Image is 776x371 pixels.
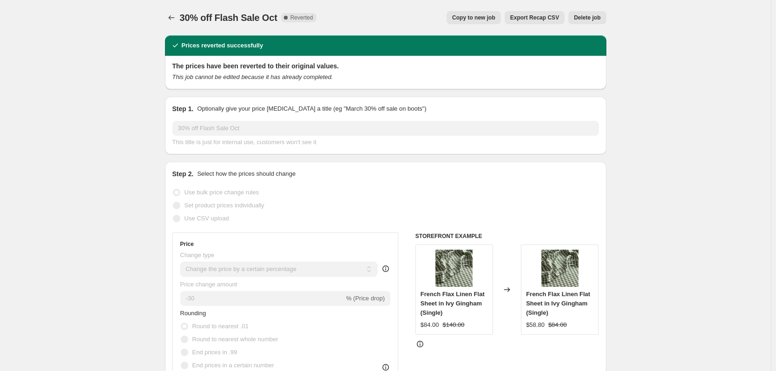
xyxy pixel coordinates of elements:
div: $58.80 [526,320,545,330]
i: This job cannot be edited because it has already completed. [172,73,333,80]
div: $84.00 [421,320,439,330]
span: Copy to new job [452,14,495,21]
span: End prices in .99 [192,349,237,356]
span: French Flax Linen Flat Sheet in Ivy Gingham (Single) [421,291,485,316]
span: French Flax Linen Flat Sheet in Ivy Gingham (Single) [526,291,590,316]
span: Set product prices individually [184,202,264,209]
p: Select how the prices should change [197,169,296,179]
button: Price change jobs [165,11,178,24]
span: % (Price drop) [346,295,385,302]
span: Rounding [180,310,206,317]
span: Price change amount [180,281,237,288]
h2: Step 2. [172,169,194,179]
img: CopyofIvyGingham_Flat_80x.jpg [541,250,579,287]
p: Optionally give your price [MEDICAL_DATA] a title (eg "March 30% off sale on boots") [197,104,426,113]
input: 30% off holiday sale [172,121,599,136]
h2: The prices have been reverted to their original values. [172,61,599,71]
span: Use CSV upload [184,215,229,222]
span: Use bulk price change rules [184,189,259,196]
span: Round to nearest whole number [192,336,278,343]
h3: Price [180,240,194,248]
h2: Prices reverted successfully [182,41,263,50]
span: Export Recap CSV [510,14,559,21]
span: Reverted [290,14,313,21]
span: End prices in a certain number [192,362,274,369]
h2: Step 1. [172,104,194,113]
button: Delete job [568,11,606,24]
span: Delete job [574,14,600,21]
strike: $84.00 [548,320,567,330]
h6: STOREFRONT EXAMPLE [415,232,599,240]
input: -15 [180,291,344,306]
strike: $140.00 [443,320,465,330]
button: Export Recap CSV [505,11,565,24]
span: Round to nearest .01 [192,323,249,330]
span: Change type [180,252,215,258]
img: CopyofIvyGingham_Flat_80x.jpg [435,250,473,287]
button: Copy to new job [447,11,501,24]
span: This title is just for internal use, customers won't see it [172,139,316,146]
div: help [381,264,390,273]
span: 30% off Flash Sale Oct [180,13,277,23]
